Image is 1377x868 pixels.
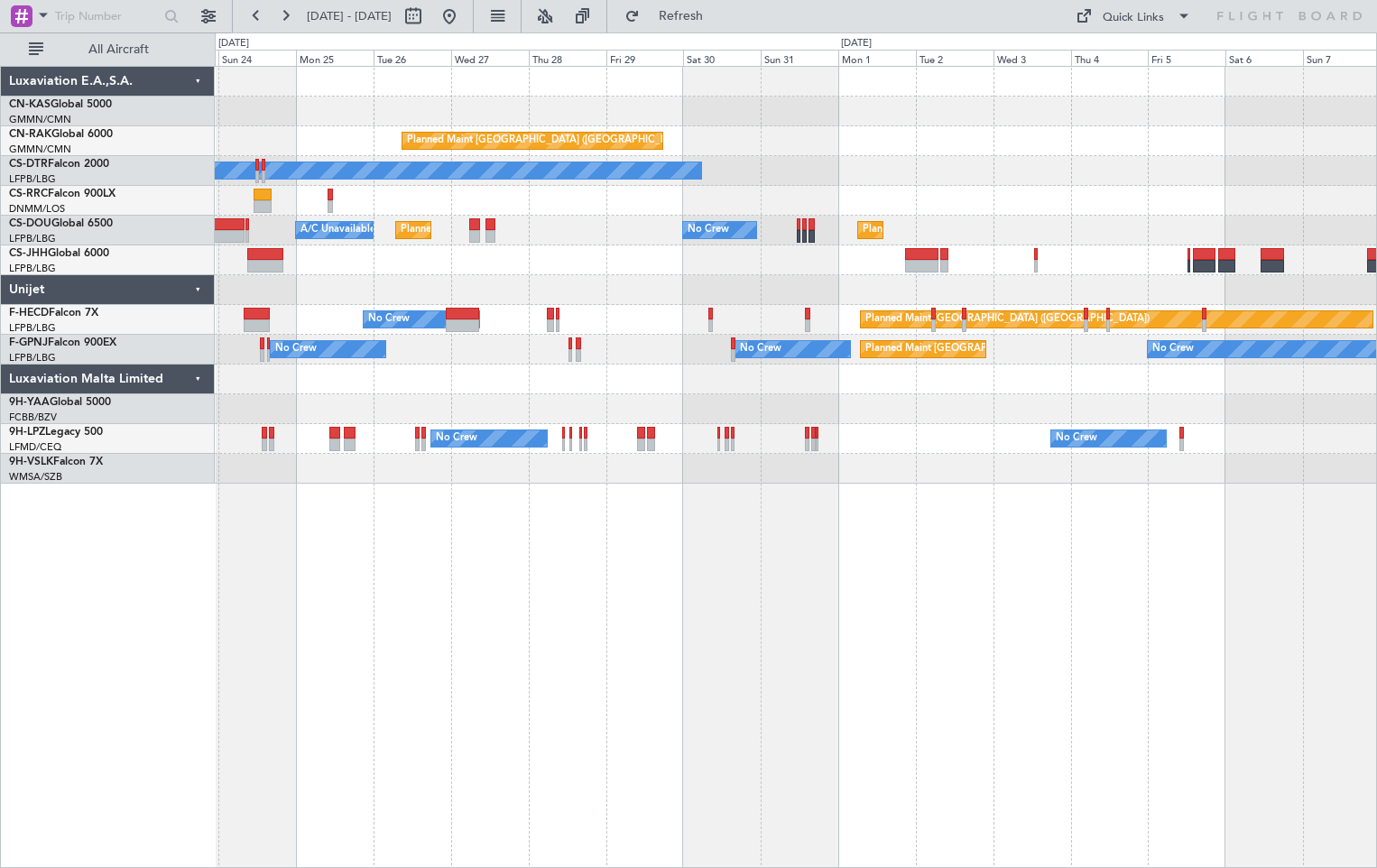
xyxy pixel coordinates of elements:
a: GMMN/CMN [9,113,71,126]
a: GMMN/CMN [9,143,71,156]
span: F-GPNJ [9,337,48,348]
a: LFPB/LBG [9,262,56,275]
div: No Crew [740,336,781,363]
span: All Aircraft [47,43,190,56]
div: Sat 30 [683,50,761,66]
span: CS-JHH [9,248,48,259]
span: F-HECD [9,308,49,319]
span: Refresh [643,10,719,23]
a: F-HECDFalcon 7X [9,308,98,319]
span: 9H-LPZ [9,427,45,438]
span: CN-KAS [9,99,51,110]
a: LFPB/LBG [9,232,56,245]
a: FCBB/BZV [9,411,57,424]
div: Mon 1 [838,50,916,66]
span: [DATE] - [DATE] [307,8,392,24]
a: LFPB/LBG [9,321,56,335]
button: All Aircraft [20,35,196,64]
div: Wed 3 [993,50,1071,66]
span: CS-RRC [9,189,48,199]
div: No Crew [1056,425,1097,452]
a: LFPB/LBG [9,172,56,186]
span: CS-DOU [9,218,51,229]
div: Thu 4 [1071,50,1149,66]
div: Sat 6 [1225,50,1303,66]
div: Wed 27 [451,50,529,66]
a: DNMM/LOS [9,202,65,216]
button: Quick Links [1067,2,1200,31]
span: 9H-VSLK [9,457,53,467]
div: Thu 28 [529,50,606,66]
div: Planned Maint [GEOGRAPHIC_DATA] ([GEOGRAPHIC_DATA]) [865,306,1150,333]
a: CS-DOUGlobal 6500 [9,218,113,229]
div: No Crew [688,217,729,244]
a: LFPB/LBG [9,351,56,365]
div: Planned Maint [GEOGRAPHIC_DATA] ([GEOGRAPHIC_DATA]) [401,217,685,244]
a: CS-DTRFalcon 2000 [9,159,109,170]
a: LFMD/CEQ [9,440,61,454]
div: Quick Links [1103,9,1164,27]
div: No Crew [368,306,410,333]
div: Mon 25 [296,50,374,66]
div: Planned Maint [GEOGRAPHIC_DATA] ([GEOGRAPHIC_DATA]) [407,127,691,154]
div: Planned Maint [GEOGRAPHIC_DATA] ([GEOGRAPHIC_DATA]) [865,336,1150,363]
div: Tue 2 [916,50,993,66]
div: A/C Unavailable [300,217,375,244]
div: Sun 31 [761,50,838,66]
div: [DATE] [218,36,249,51]
div: No Crew [1152,336,1194,363]
button: Refresh [616,2,725,31]
a: 9H-VSLKFalcon 7X [9,457,103,467]
div: Fri 29 [606,50,684,66]
div: Sun 24 [218,50,296,66]
input: Trip Number [55,3,159,30]
span: CS-DTR [9,159,48,170]
span: 9H-YAA [9,397,50,408]
div: No Crew [275,336,317,363]
div: [DATE] [841,36,872,51]
a: CN-RAKGlobal 6000 [9,129,113,140]
a: WMSA/SZB [9,470,62,484]
a: CS-JHHGlobal 6000 [9,248,109,259]
div: Planned Maint [GEOGRAPHIC_DATA] ([GEOGRAPHIC_DATA]) [863,217,1147,244]
span: CN-RAK [9,129,51,140]
a: 9H-LPZLegacy 500 [9,427,103,438]
div: Tue 26 [374,50,451,66]
a: CS-RRCFalcon 900LX [9,189,116,199]
a: 9H-YAAGlobal 5000 [9,397,111,408]
a: F-GPNJFalcon 900EX [9,337,116,348]
a: CN-KASGlobal 5000 [9,99,112,110]
div: Fri 5 [1148,50,1225,66]
div: No Crew [436,425,477,452]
